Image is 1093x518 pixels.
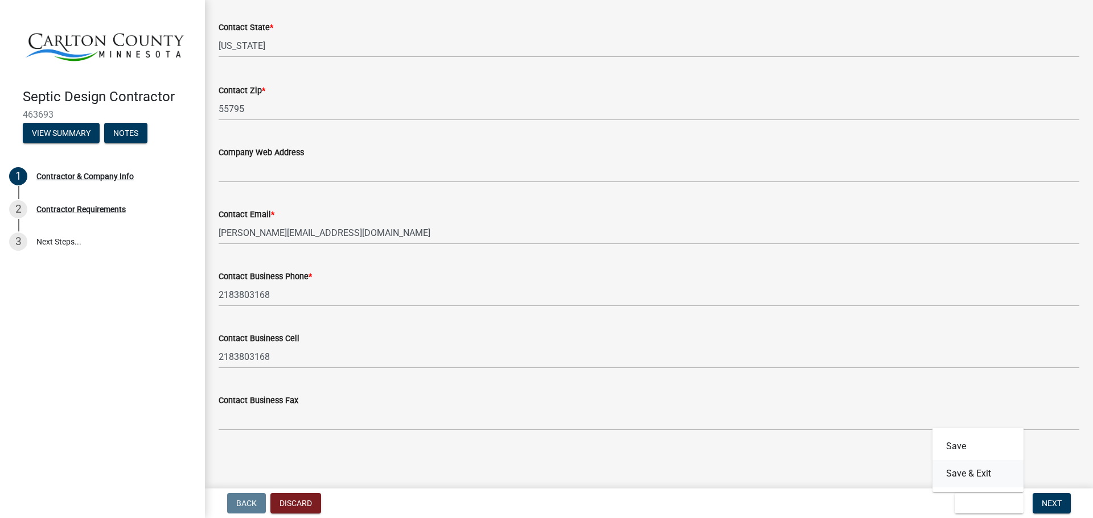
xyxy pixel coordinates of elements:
button: Save & Exit [955,493,1024,513]
label: Company Web Address [219,149,304,157]
label: Contact Zip [219,87,265,95]
div: Save & Exit [932,428,1024,492]
div: Contractor & Company Info [36,172,134,180]
div: 1 [9,167,27,185]
label: Contact Business Fax [219,397,298,405]
button: Save [932,433,1024,460]
div: 3 [9,233,27,251]
div: Contractor Requirements [36,205,126,213]
img: Carlton County, Minnesota [23,12,187,77]
span: Save & Exit [964,499,1008,508]
label: Contact Email [219,211,274,219]
button: Discard [270,493,321,513]
span: 463693 [23,109,182,120]
label: Contact State [219,24,273,32]
span: Back [236,499,257,508]
div: 2 [9,200,27,218]
span: Next [1042,499,1062,508]
button: Notes [104,123,147,143]
wm-modal-confirm: Summary [23,130,100,139]
button: Next [1033,493,1071,513]
label: Contact Business Cell [219,335,299,343]
h4: Septic Design Contractor [23,89,196,105]
button: Back [227,493,266,513]
button: View Summary [23,123,100,143]
label: Contact Business Phone [219,273,312,281]
button: Save & Exit [932,460,1024,487]
wm-modal-confirm: Notes [104,130,147,139]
